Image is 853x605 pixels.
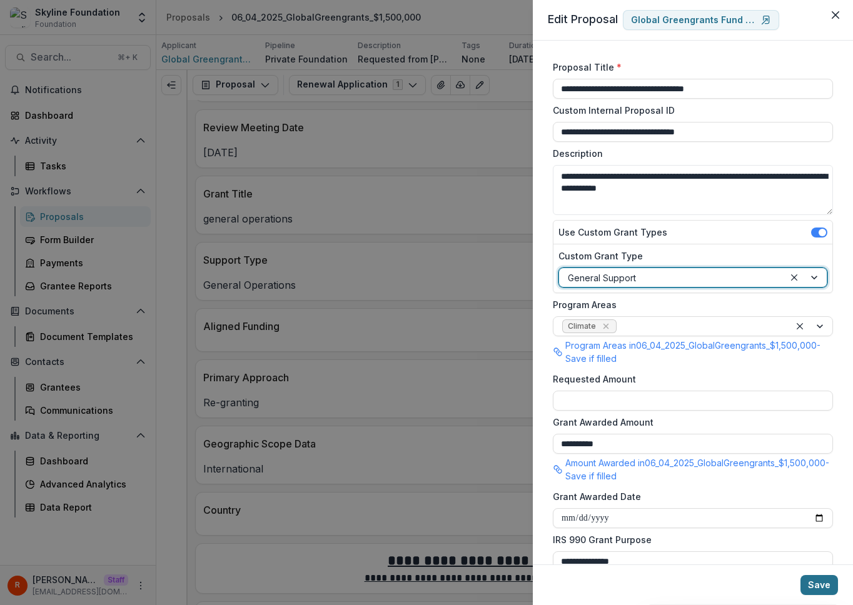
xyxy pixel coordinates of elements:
[568,322,596,331] span: Climate
[825,5,845,25] button: Close
[565,456,833,482] p: Amount Awarded in 06_04_2025_GlobalGreengrants_$1,500,000 - Save if filled
[600,320,612,332] div: Remove Climate
[548,12,618,26] span: Edit Proposal
[558,226,667,239] label: Use Custom Grant Types
[787,270,802,285] div: Clear selected options
[800,575,838,595] button: Save
[792,319,807,334] div: Clear selected options
[623,10,779,30] a: Global Greengrants Fund Inc
[553,416,825,429] label: Grant Awarded Amount
[553,533,825,546] label: IRS 990 Grant Purpose
[553,490,825,503] label: Grant Awarded Date
[553,61,825,74] label: Proposal Title
[553,298,825,311] label: Program Areas
[558,249,820,262] label: Custom Grant Type
[631,15,756,26] p: Global Greengrants Fund Inc
[565,339,833,365] p: Program Areas in 06_04_2025_GlobalGreengrants_$1,500,000 - Save if filled
[553,372,825,386] label: Requested Amount
[553,147,825,160] label: Description
[553,104,825,117] label: Custom Internal Proposal ID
